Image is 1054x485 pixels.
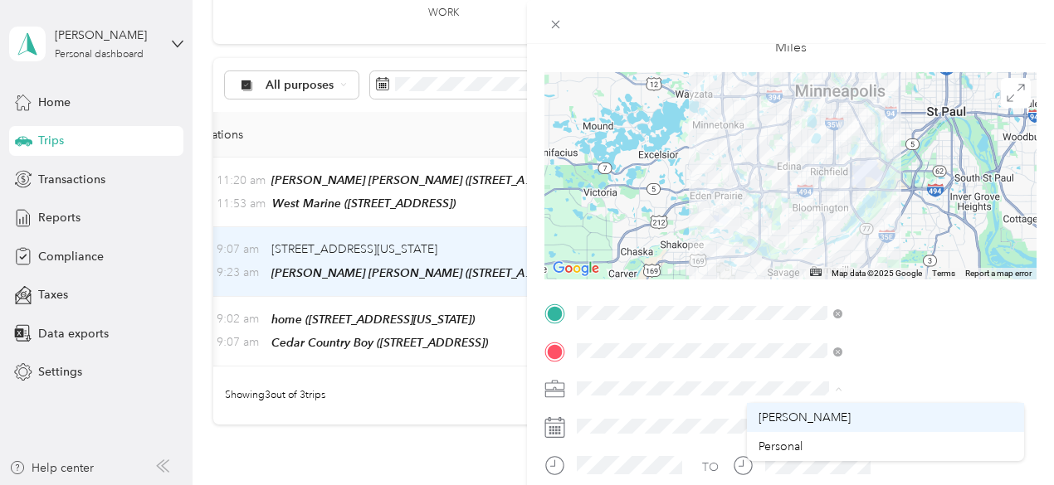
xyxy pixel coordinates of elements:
[549,258,603,279] a: Open this area in Google Maps (opens a new window)
[965,269,1032,278] a: Report a map error
[702,458,719,476] div: TO
[759,410,851,424] span: [PERSON_NAME]
[549,258,603,279] img: Google
[932,269,955,278] a: Terms (opens in new tab)
[775,37,807,58] p: Miles
[810,269,822,276] button: Keyboard shortcuts
[961,392,1054,485] iframe: Everlance-gr Chat Button Frame
[832,269,922,278] span: Map data ©2025 Google
[759,439,803,453] span: Personal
